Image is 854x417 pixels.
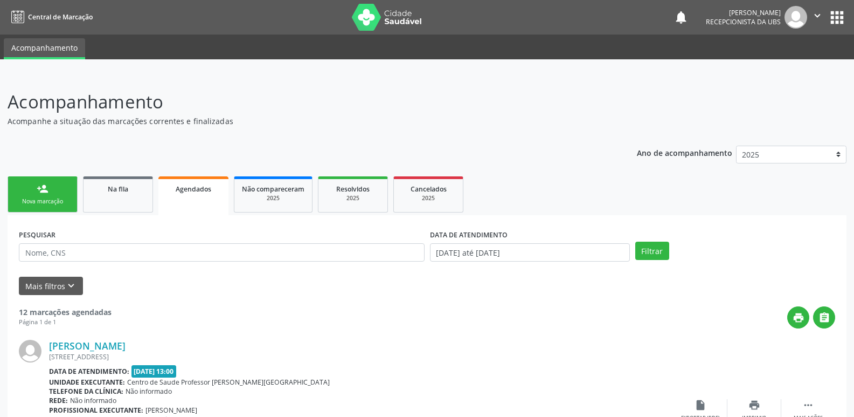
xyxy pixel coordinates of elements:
[695,399,706,411] i: insert_drive_file
[19,227,55,243] label: PESQUISAR
[430,243,630,262] input: Selecione um intervalo
[8,115,595,127] p: Acompanhe a situação das marcações correntes e finalizadas
[242,184,304,194] span: Não compareceram
[326,194,380,202] div: 2025
[16,197,70,206] div: Nova marcação
[108,184,128,194] span: Na fila
[127,378,330,387] span: Centro de Saude Professor [PERSON_NAME][GEOGRAPHIC_DATA]
[807,6,828,29] button: 
[49,367,129,376] b: Data de atendimento:
[802,399,814,411] i: 
[37,183,48,195] div: person_add
[336,184,370,194] span: Resolvidos
[176,184,211,194] span: Agendados
[706,8,781,17] div: [PERSON_NAME]
[674,10,689,25] button: notifications
[4,38,85,59] a: Acompanhamento
[19,243,425,262] input: Nome, CNS
[28,12,93,22] span: Central de Marcação
[49,340,126,352] a: [PERSON_NAME]
[49,352,674,361] div: [STREET_ADDRESS]
[748,399,760,411] i: print
[145,406,197,415] span: [PERSON_NAME]
[65,280,77,292] i: keyboard_arrow_down
[49,406,143,415] b: Profissional executante:
[787,306,809,329] button: print
[635,242,669,260] button: Filtrar
[811,10,823,22] i: 
[19,277,83,296] button: Mais filtroskeyboard_arrow_down
[49,387,123,396] b: Telefone da clínica:
[818,312,830,324] i: 
[242,194,304,202] div: 2025
[784,6,807,29] img: img
[430,227,508,243] label: DATA DE ATENDIMENTO
[8,88,595,115] p: Acompanhamento
[126,387,172,396] span: Não informado
[19,307,112,317] strong: 12 marcações agendadas
[19,340,41,363] img: img
[813,306,835,329] button: 
[19,318,112,327] div: Página 1 de 1
[49,396,68,405] b: Rede:
[49,378,125,387] b: Unidade executante:
[131,365,177,378] span: [DATE] 13:00
[637,146,732,159] p: Ano de acompanhamento
[70,396,116,405] span: Não informado
[793,312,804,324] i: print
[411,184,447,194] span: Cancelados
[401,194,455,202] div: 2025
[8,8,93,26] a: Central de Marcação
[828,8,846,27] button: apps
[706,17,781,26] span: Recepcionista da UBS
